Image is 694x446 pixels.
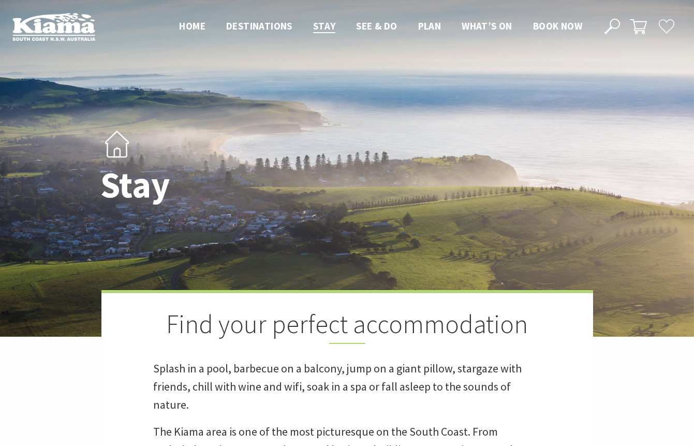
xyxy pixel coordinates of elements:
span: Plan [418,20,441,32]
p: Splash in a pool, barbecue on a balcony, jump on a giant pillow, stargaze with friends, chill wit... [153,359,541,414]
span: Destinations [226,20,292,32]
span: Stay [313,20,336,32]
span: Book now [533,20,582,32]
span: Home [179,20,205,32]
span: What’s On [462,20,512,32]
h1: Stay [100,165,393,205]
nav: Main Menu [169,18,593,35]
span: See & Do [356,20,397,32]
h2: Find your perfect accommodation [153,309,541,344]
img: Kiama Logo [12,12,95,41]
